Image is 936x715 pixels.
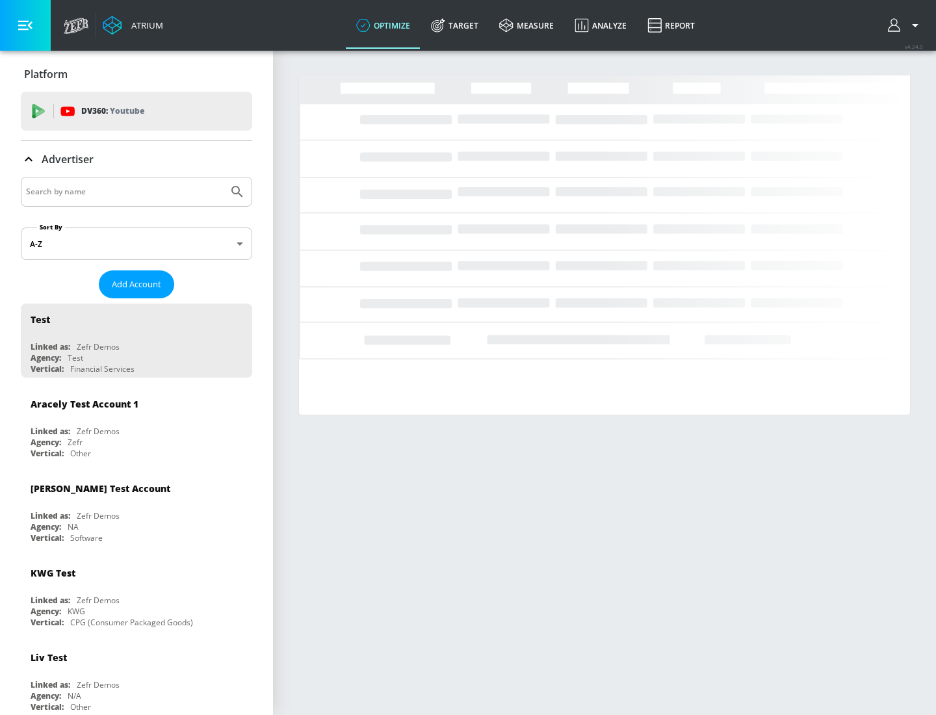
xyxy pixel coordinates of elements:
[905,43,923,50] span: v 4.24.0
[21,473,252,547] div: [PERSON_NAME] Test AccountLinked as:Zefr DemosAgency:NAVertical:Software
[68,690,81,701] div: N/A
[31,617,64,628] div: Vertical:
[564,2,637,49] a: Analyze
[31,701,64,712] div: Vertical:
[31,448,64,459] div: Vertical:
[21,388,252,462] div: Aracely Test Account 1Linked as:Zefr DemosAgency:ZefrVertical:Other
[77,595,120,606] div: Zefr Demos
[31,426,70,437] div: Linked as:
[99,270,174,298] button: Add Account
[70,701,91,712] div: Other
[31,313,50,326] div: Test
[70,448,91,459] div: Other
[68,437,83,448] div: Zefr
[21,56,252,92] div: Platform
[21,557,252,631] div: KWG TestLinked as:Zefr DemosAgency:KWGVertical:CPG (Consumer Packaged Goods)
[68,352,83,363] div: Test
[31,595,70,606] div: Linked as:
[489,2,564,49] a: measure
[77,510,120,521] div: Zefr Demos
[31,651,67,664] div: Liv Test
[21,92,252,131] div: DV360: Youtube
[70,617,193,628] div: CPG (Consumer Packaged Goods)
[126,19,163,31] div: Atrium
[31,606,61,617] div: Agency:
[346,2,421,49] a: optimize
[21,304,252,378] div: TestLinked as:Zefr DemosAgency:TestVertical:Financial Services
[112,277,161,292] span: Add Account
[31,352,61,363] div: Agency:
[103,16,163,35] a: Atrium
[68,606,85,617] div: KWG
[31,679,70,690] div: Linked as:
[21,227,252,260] div: A-Z
[77,341,120,352] div: Zefr Demos
[77,679,120,690] div: Zefr Demos
[77,426,120,437] div: Zefr Demos
[70,532,103,543] div: Software
[31,398,138,410] div: Aracely Test Account 1
[70,363,135,374] div: Financial Services
[31,690,61,701] div: Agency:
[68,521,79,532] div: NA
[31,521,61,532] div: Agency:
[31,341,70,352] div: Linked as:
[42,152,94,166] p: Advertiser
[31,510,70,521] div: Linked as:
[31,482,170,495] div: [PERSON_NAME] Test Account
[26,183,223,200] input: Search by name
[110,104,144,118] p: Youtube
[37,223,65,231] label: Sort By
[31,567,75,579] div: KWG Test
[81,104,144,118] p: DV360:
[24,67,68,81] p: Platform
[31,437,61,448] div: Agency:
[31,363,64,374] div: Vertical:
[637,2,705,49] a: Report
[421,2,489,49] a: Target
[21,141,252,177] div: Advertiser
[31,532,64,543] div: Vertical:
